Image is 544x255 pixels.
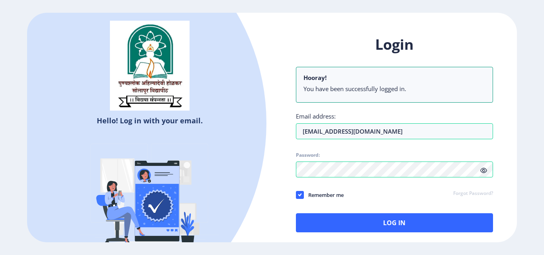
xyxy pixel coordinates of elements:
input: Email address [296,123,493,139]
img: sulogo.png [110,21,190,111]
li: You have been successfully logged in. [303,85,485,93]
span: Remember me [304,190,344,200]
h1: Login [296,35,493,54]
a: Forgot Password? [453,190,493,197]
button: Log In [296,213,493,232]
label: Password: [296,152,320,158]
b: Hooray! [303,74,327,82]
label: Email address: [296,112,336,120]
